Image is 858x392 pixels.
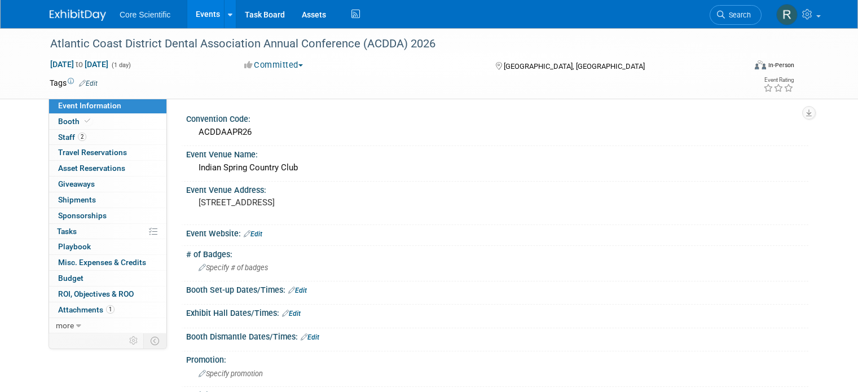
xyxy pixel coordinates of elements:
[186,351,808,365] div: Promotion:
[186,281,808,296] div: Booth Set-up Dates/Times:
[50,10,106,21] img: ExhibitDay
[195,124,800,141] div: ACDDAAPR26
[49,114,166,129] a: Booth
[776,4,798,25] img: Rachel Wolff
[58,289,134,298] span: ROI, Objectives & ROO
[49,318,166,333] a: more
[199,369,263,378] span: Specify promotion
[186,246,808,260] div: # of Badges:
[49,177,166,192] a: Giveaways
[85,118,90,124] i: Booth reservation complete
[58,148,127,157] span: Travel Reservations
[49,287,166,302] a: ROI, Objectives & ROO
[49,302,166,318] a: Attachments1
[186,146,808,160] div: Event Venue Name:
[186,111,808,125] div: Convention Code:
[755,60,766,69] img: Format-Inperson.png
[58,274,83,283] span: Budget
[50,59,109,69] span: [DATE] [DATE]
[58,164,125,173] span: Asset Reservations
[768,61,794,69] div: In-Person
[195,159,800,177] div: Indian Spring Country Club
[504,62,645,71] span: [GEOGRAPHIC_DATA], [GEOGRAPHIC_DATA]
[124,333,144,348] td: Personalize Event Tab Strip
[58,133,86,142] span: Staff
[58,258,146,267] span: Misc. Expenses & Credits
[199,197,433,208] pre: [STREET_ADDRESS]
[58,211,107,220] span: Sponsorships
[79,80,98,87] a: Edit
[684,59,794,76] div: Event Format
[58,242,91,251] span: Playbook
[49,145,166,160] a: Travel Reservations
[282,310,301,318] a: Edit
[106,305,115,314] span: 1
[46,34,731,54] div: Atlantic Coast District Dental Association Annual Conference (ACDDA) 2026
[186,305,808,319] div: Exhibit Hall Dates/Times:
[56,321,74,330] span: more
[763,77,794,83] div: Event Rating
[710,5,762,25] a: Search
[58,305,115,314] span: Attachments
[50,77,98,89] td: Tags
[186,225,808,240] div: Event Website:
[301,333,319,341] a: Edit
[49,224,166,239] a: Tasks
[186,328,808,343] div: Booth Dismantle Dates/Times:
[111,61,131,69] span: (1 day)
[186,182,808,196] div: Event Venue Address:
[49,161,166,176] a: Asset Reservations
[288,287,307,294] a: Edit
[144,333,167,348] td: Toggle Event Tabs
[58,117,93,126] span: Booth
[199,263,268,272] span: Specify # of badges
[58,101,121,110] span: Event Information
[49,239,166,254] a: Playbook
[49,98,166,113] a: Event Information
[74,60,85,69] span: to
[49,130,166,145] a: Staff2
[57,227,77,236] span: Tasks
[78,133,86,141] span: 2
[58,179,95,188] span: Giveaways
[725,11,751,19] span: Search
[49,255,166,270] a: Misc. Expenses & Credits
[49,192,166,208] a: Shipments
[244,230,262,238] a: Edit
[240,59,307,71] button: Committed
[49,208,166,223] a: Sponsorships
[58,195,96,204] span: Shipments
[49,271,166,286] a: Budget
[120,10,170,19] span: Core Scientific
